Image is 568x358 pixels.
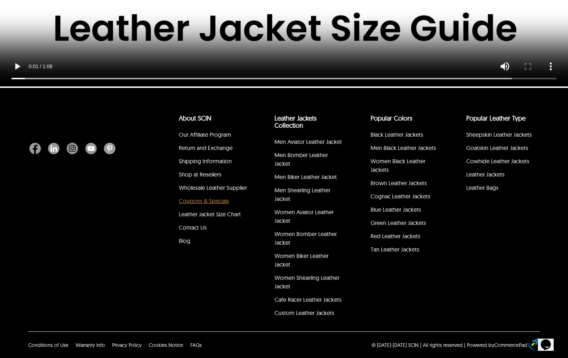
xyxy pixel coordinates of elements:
[466,131,532,138] a: Sheepskin Leather Jackets
[369,244,440,257] li: Tan Leather Jackets
[494,342,527,348] a: CommercePad
[29,143,44,154] a: Facebook
[85,143,97,154] img: Youtube
[275,173,337,180] a: Men Biker Leather Jacket
[465,156,536,169] li: Cowhide Leather Jackets
[273,171,344,185] li: Men Biker Leather Jacket
[465,182,536,196] li: Leather Bags
[465,142,536,156] li: Goatskin Leather Jackets
[275,187,330,202] a: Men Shearling Leather Jacket
[371,206,421,213] a: Blue Leather Jackets
[178,235,248,249] li: Blog
[275,208,334,224] a: Women Aviator Leather Jacket
[63,143,82,154] a: Instagram
[466,157,529,165] a: Cowhide Leather Jackets
[48,143,59,154] img: Linkedin
[28,342,68,348] a: Conditions of Use
[273,272,344,294] li: Women Shearling Leather Jacket
[371,131,423,138] a: Black Leather Jackets
[178,209,248,222] li: Leather Jacket Size Chart
[104,143,115,154] img: Pinterest
[466,171,505,178] a: Leather Jackets
[467,341,527,349] div: Powered by
[371,144,436,151] a: Men Black Leather Jackets
[178,142,248,156] li: Return and Exchange
[178,182,248,196] li: Wholesale Leather Supplier
[273,207,344,229] li: Women Aviator Leather Jacket
[178,222,248,235] li: Contact Us
[369,156,440,178] li: Women Black Leather Jackets
[273,229,344,250] li: Women Bomber Leather Jacket
[275,151,328,167] a: Men Bomber Leather Jacket
[273,250,344,272] li: Women Biker Leather Jacket
[29,143,41,154] img: Facebook
[179,184,247,191] a: Wholesale Leather Supplier
[369,231,440,244] li: Red Leather Jackets
[464,341,466,349] div: |
[466,184,498,191] a: Leather Bags
[369,129,440,142] li: Black Leather Jackets
[273,150,344,171] li: Men Bomber Leather Jacket
[273,307,344,321] li: Custom Leather Jackets
[67,143,78,154] img: Instagram
[369,142,440,156] li: Men Black Leather Jackets
[275,309,334,316] a: Custom Leather Jackets
[465,169,536,182] li: Leather Jackets
[190,342,202,348] a: FAQs
[178,196,248,209] li: Coupons & Specials
[112,342,142,348] a: Privacy Policy
[179,224,207,231] a: Contact Us
[178,129,248,142] li: Our Affiliate Program
[369,178,440,191] li: Brown Leather Jackets
[179,197,229,204] a: Coupons & Specials
[178,169,248,182] li: Shop at Resellers
[149,342,183,348] a: Cookies Notice
[179,211,241,218] a: Leather Jacket Size Chart
[273,185,344,207] li: Men Shearling Leather Jacket
[529,338,539,352] a: eCommerce builder by CommercePad
[369,204,440,217] li: Blue Leather Jackets
[372,341,463,349] p: © [DATE]-[DATE] SCIN | All rights reserved
[371,157,425,173] a: Women Black Leather Jackets
[275,274,339,290] a: Women Shearling Leather Jacket
[465,129,536,142] li: Sheepskin Leather Jackets
[371,114,412,122] a: popular leather jacket colors
[275,252,329,268] a: Women Biker Leather Jacket
[371,193,430,200] a: Cognac Leather Jackets
[275,114,317,129] a: Leather Jackets Collection
[371,219,426,226] a: Green Leather Jackets
[538,329,561,351] iframe: chat widget
[179,171,221,178] a: Shop at Resellers
[178,156,248,169] li: Shipping Information
[275,296,342,303] a: Cafe Racer Leather Jackets
[179,237,190,244] a: Blog
[369,191,440,204] li: Cognac Leather Jackets
[528,338,539,350] img: eCommerce builder by CommercePad
[179,144,233,151] a: Return and Exchange
[371,246,419,253] a: Tan Leather Jackets
[273,294,344,307] li: Cafe Racer Leather Jackets
[179,131,231,138] a: Our Affiliate Program
[371,232,420,240] a: Red Leather Jackets
[273,136,344,150] li: Men Aviator Leather Jacket
[371,179,427,187] a: Brown Leather Jackets
[100,143,115,154] a: Pinterest
[44,143,63,154] a: Linkedin
[275,230,337,246] a: Women Bomber Leather Jacket
[275,138,342,145] a: Men Aviator Leather Jacket
[179,114,211,122] a: About SCIN
[82,143,100,154] a: Youtube
[76,342,105,348] a: Warranty Info
[466,114,526,122] a: Popular Leather Type
[466,144,528,151] a: Goatskin Leather Jackets
[179,157,232,165] a: Shipping Information
[369,217,440,231] li: Green Leather Jackets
